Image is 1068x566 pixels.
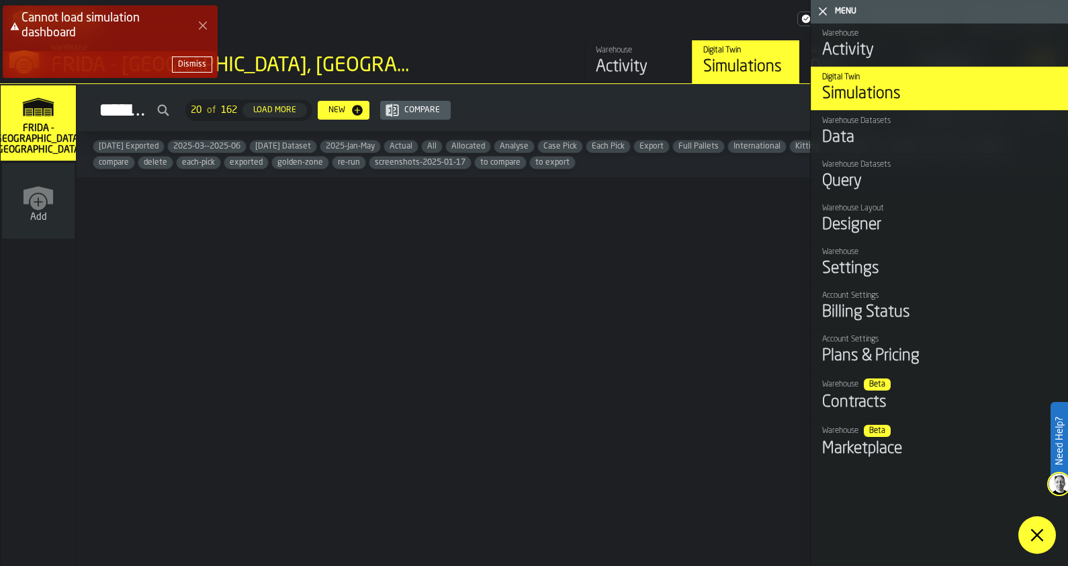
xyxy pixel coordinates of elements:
[191,105,202,116] span: 20
[93,142,164,151] span: 2024/08/01 Exported
[180,99,318,121] div: ButtonLoadMore-Load More-Prev-First-Last
[207,105,216,116] span: of
[172,56,212,73] button: button-
[272,158,328,167] span: golden-zone
[634,142,669,151] span: Export
[673,142,724,151] span: Full Pallets
[224,158,268,167] span: exported
[384,142,418,151] span: Actual
[193,16,212,35] button: Close Error
[221,105,237,116] span: 162
[2,163,75,241] a: link-to-/wh/new
[399,106,445,115] div: Compare
[586,142,630,151] span: Each Pick
[168,142,246,151] span: 2025-03--2025-06
[1,85,76,163] a: link-to-/wh/i/6dbb1d82-3db7-4128-8c89-fa256cbecc9a/simulations
[446,142,490,151] span: Allocated
[77,84,1068,132] h2: button-Simulations
[138,158,173,167] span: delete
[369,158,471,167] span: screenshots-2025-01-17
[494,142,534,151] span: Analyse
[93,158,134,167] span: compare
[30,212,47,223] span: Add
[250,142,316,151] span: 2025-04-18 Dataset
[248,106,302,115] div: Load More
[320,142,380,151] span: 2025-Jan-May
[422,142,442,151] span: All
[475,158,526,167] span: to compare
[323,106,351,115] div: New
[767,26,1068,566] iframe: Chat Widget
[242,103,307,118] button: button-Load More
[177,158,220,167] span: each-pick
[728,142,786,151] span: International
[21,12,140,39] span: Cannot load simulation dashboard
[178,60,206,69] div: Dismiss
[530,158,575,167] span: to export
[318,101,369,120] button: button-New
[538,142,582,151] span: Case Pick
[380,101,451,120] button: button-Compare
[1052,403,1067,479] label: Need Help?
[332,158,365,167] span: re-run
